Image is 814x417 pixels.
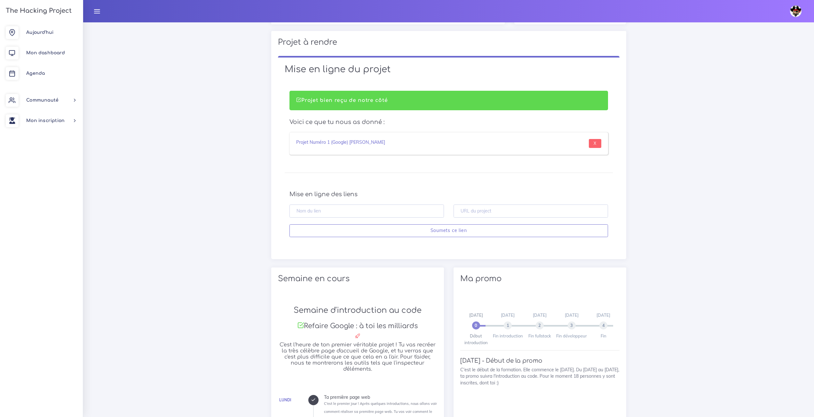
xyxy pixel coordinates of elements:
[568,321,576,329] span: 3
[528,333,551,338] span: Fin fullstack
[533,313,547,318] span: [DATE]
[589,139,601,148] input: X
[460,274,620,283] h2: Ma promo
[289,119,608,126] h4: Voici ce que tu nous as donné :
[285,64,613,75] h1: Mise en ligne du projet
[278,38,620,47] h2: Projet à rendre
[278,274,437,283] h2: Semaine en cours
[790,5,802,17] img: avatar
[556,333,587,338] span: Fin développeur
[454,205,608,218] input: URL du project
[26,118,65,123] span: Mon inscription
[501,313,515,318] span: [DATE]
[278,342,437,373] h5: C'est l'heure de ton premier véritable projet ! Tu vas recréer la très célèbre page d'accueil de ...
[296,97,601,104] h4: Projet bien reçu de notre côté
[26,30,53,35] span: Aujourd'hui
[599,321,607,329] span: 4
[26,71,45,76] span: Agenda
[4,7,72,14] h3: The Hacking Project
[565,313,579,318] span: [DATE]
[278,322,437,330] h3: Refaire Google : à toi les milliards
[279,398,291,402] a: Lundi
[289,191,608,198] h4: Mise en ligne des liens
[601,333,606,338] span: Fin
[504,321,512,329] span: 1
[464,333,488,345] span: Début introduction
[26,50,65,55] span: Mon dashboard
[493,333,523,338] span: Fin introduction
[289,205,444,218] input: Nom du lien
[278,306,437,315] h2: Semaine d'introduction au code
[472,321,480,329] span: 0
[26,98,59,103] span: Communauté
[460,357,620,364] h4: [DATE] - Début de la promo
[460,367,620,386] p: C'est le début de la formation. Elle commence le [DATE]. Du [DATE] au [DATE], ta promo suivra l'i...
[296,139,385,145] a: Projet Numéro 1 (Google) [PERSON_NAME]
[469,313,483,318] span: [DATE]
[597,313,610,318] span: [DATE]
[289,224,608,237] input: Soumets ce lien
[324,395,437,399] div: Ta première page web
[536,321,544,329] span: 2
